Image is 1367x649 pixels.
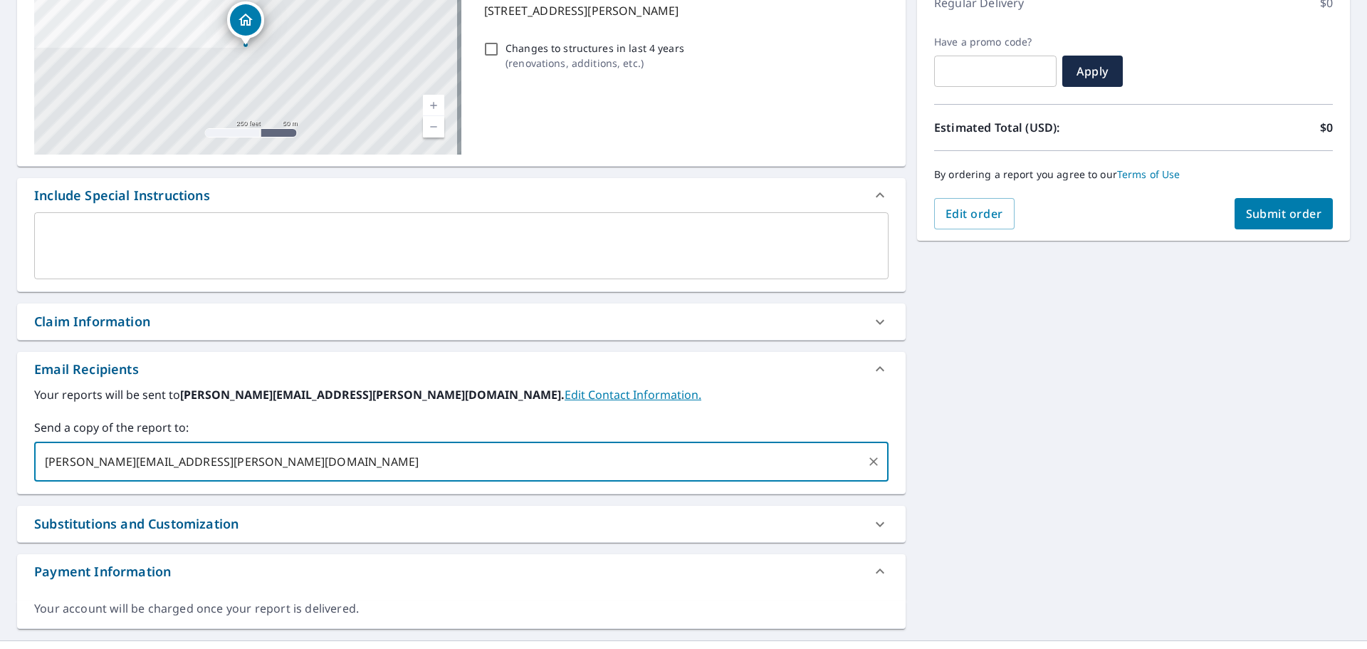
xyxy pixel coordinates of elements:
a: Terms of Use [1117,167,1180,181]
div: Claim Information [17,303,906,340]
a: Current Level 17, Zoom Out [423,116,444,137]
div: Substitutions and Customization [17,506,906,542]
span: Submit order [1246,206,1322,222]
div: Your account will be charged once your report is delivered. [34,601,889,617]
div: Include Special Instructions [34,186,210,205]
button: Submit order [1235,198,1334,229]
label: Have a promo code? [934,36,1057,48]
span: Edit order [946,206,1003,222]
div: Substitutions and Customization [34,514,239,534]
p: [STREET_ADDRESS][PERSON_NAME] [484,2,883,19]
a: Current Level 17, Zoom In [423,95,444,116]
div: Dropped pin, building 1, Residential property, 4207 Zino Ln Sanger, TX 76266 [227,1,264,46]
p: Changes to structures in last 4 years [506,41,684,56]
p: ( renovations, additions, etc. ) [506,56,684,71]
div: Payment Information [34,562,171,581]
div: Claim Information [34,312,150,331]
div: Include Special Instructions [17,178,906,212]
p: Estimated Total (USD): [934,119,1133,136]
div: Email Recipients [17,352,906,386]
span: Apply [1074,63,1111,79]
button: Apply [1062,56,1123,87]
b: [PERSON_NAME][EMAIL_ADDRESS][PERSON_NAME][DOMAIN_NAME]. [180,387,565,403]
p: $0 [1320,119,1333,136]
div: Email Recipients [34,360,139,379]
label: Send a copy of the report to: [34,419,889,436]
p: By ordering a report you agree to our [934,168,1333,181]
div: Payment Information [17,554,906,588]
label: Your reports will be sent to [34,386,889,403]
button: Edit order [934,198,1015,229]
a: EditContactInfo [565,387,701,403]
button: Clear [864,452,884,472]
